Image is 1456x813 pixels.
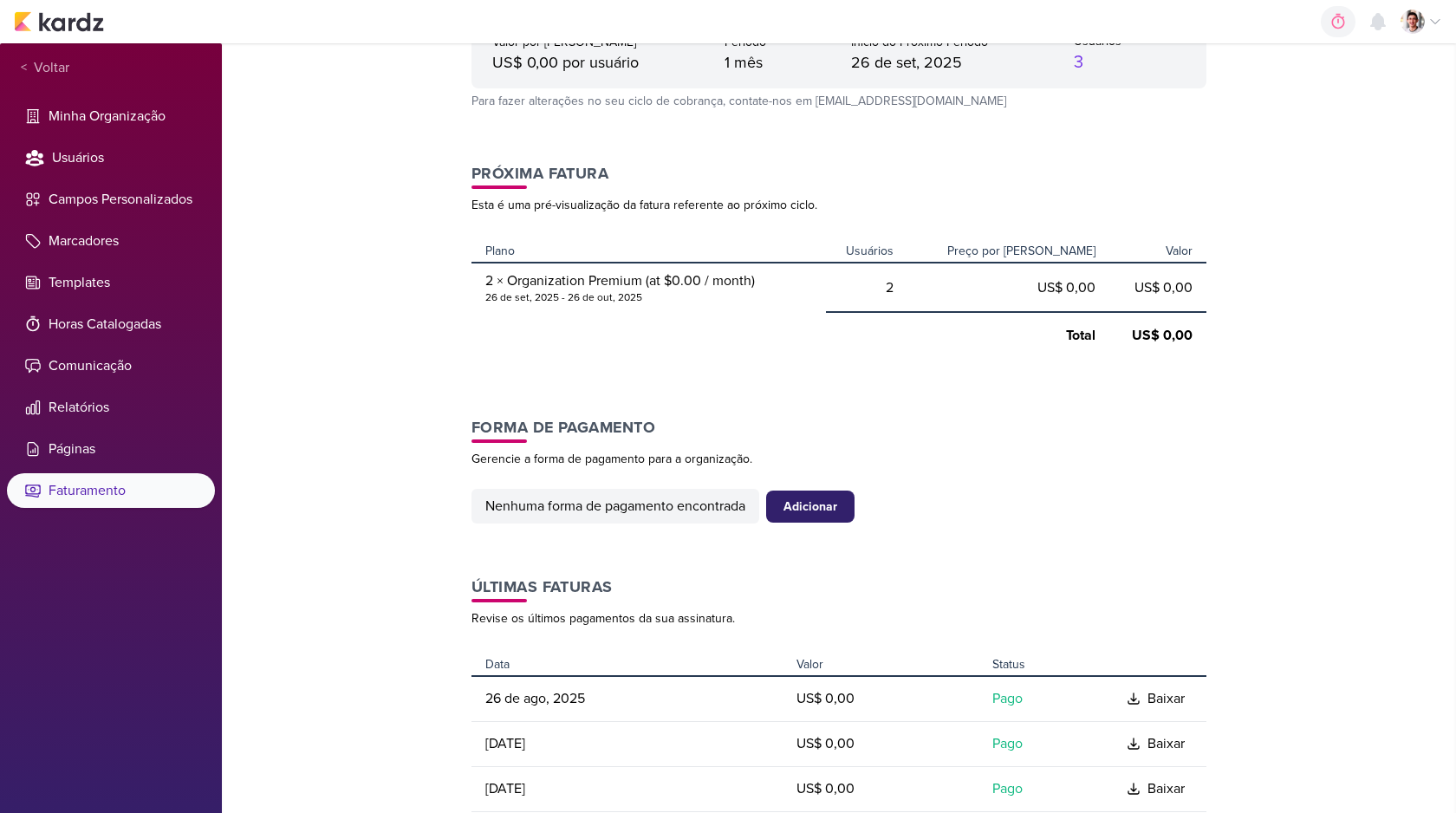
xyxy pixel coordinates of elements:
div: 26 de set, 2025 - 26 de out, 2025 [485,289,812,305]
li: Páginas [7,432,215,466]
td: Pago [985,766,1120,811]
div: Revise os últimos pagamentos da sua assinatura. [471,609,1206,628]
th: Data [471,648,790,676]
td: 26 de ago, 2025 [471,676,790,721]
li: Relatórios [7,390,215,425]
div: Gerencie a forma de pagamento para a organização. [471,450,1206,468]
div: Nenhuma forma de pagamento encontrada [471,489,759,524]
td: US$ 0,00 [790,766,986,811]
td: [DATE] [471,766,790,811]
div: Forma de Pagamento [471,416,1206,439]
th: Status [985,648,1120,676]
div: Baixar [1147,733,1185,754]
img: kardz.app [14,11,104,32]
div: Baixar [1147,778,1185,799]
th: Valor [1109,235,1206,263]
td: [DATE] [471,721,790,766]
li: Marcadores [7,224,215,258]
div: Últimas Faturas [471,576,1206,599]
td: Pago [985,676,1120,721]
li: Horas Catalogadas [7,307,215,341]
div: Para fazer alterações no seu ciclo de cobrança, contate-nos em [EMAIL_ADDRESS][DOMAIN_NAME] [471,92,1206,110]
td: US$ 0,00 [1109,263,1206,312]
td: 2 [826,263,907,312]
div: Esta é uma pré-visualização da fatura referente ao próximo ciclo. [471,196,1206,214]
td: US$ 0,00 [907,263,1109,312]
div: Baixar [1147,688,1185,709]
td: US$ 0,00 [790,721,986,766]
li: Comunicação [7,348,215,383]
div: 2 × Organization Premium (at $0.00 / month) [485,270,812,291]
th: Preço por [PERSON_NAME] [907,235,1109,263]
div: 26 de set, 2025 [851,51,1053,75]
td: Total [907,312,1109,357]
div: Adicionar [783,498,837,516]
li: Templates [7,265,215,300]
td: US$ 0,00 [790,676,986,721]
div: US$ 0,00 por usuário [492,51,704,75]
td: Pago [985,721,1120,766]
td: US$ 0,00 [1109,312,1206,357]
li: Faturamento [7,473,215,508]
th: Plano [471,235,826,263]
div: 1 mês [725,51,831,75]
th: Valor [790,648,986,676]
li: Usuários [7,140,215,175]
button: Adicionar [766,491,855,523]
a: 3 [1074,52,1083,73]
span: Voltar [27,57,69,78]
li: Minha Organização [7,99,215,133]
img: Lucas Pessoa [1401,10,1425,34]
div: Próxima Fatura [471,162,1206,185]
span: < [21,58,27,78]
th: Usuários [826,235,907,263]
li: Campos Personalizados [7,182,215,217]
